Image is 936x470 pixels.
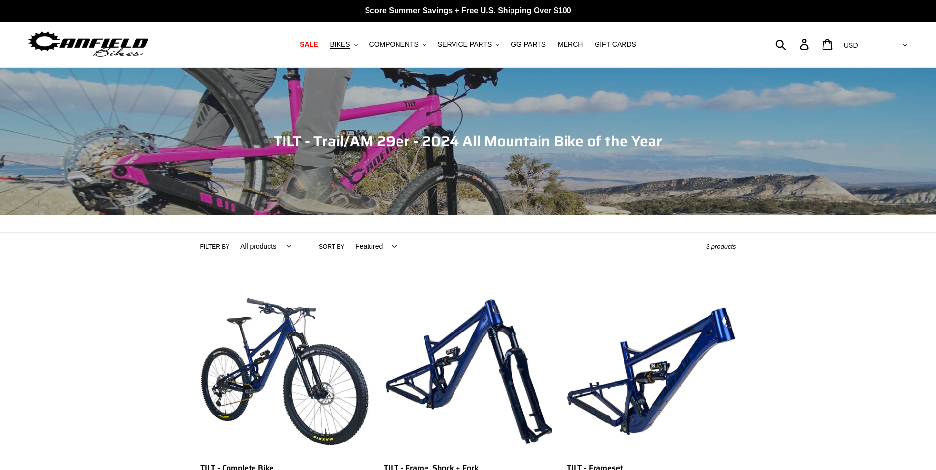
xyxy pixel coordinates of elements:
[558,40,583,49] span: MERCH
[781,33,806,55] input: Search
[706,243,736,250] span: 3 products
[325,38,362,51] button: BIKES
[319,242,344,251] label: Sort by
[330,40,350,49] span: BIKES
[511,40,546,49] span: GG PARTS
[200,242,230,251] label: Filter by
[27,29,150,60] img: Canfield Bikes
[369,40,419,49] span: COMPONENTS
[438,40,492,49] span: SERVICE PARTS
[433,38,504,51] button: SERVICE PARTS
[274,130,662,153] span: TILT - Trail/AM 29er - 2024 All Mountain Bike of the Year
[295,38,323,51] a: SALE
[595,40,636,49] span: GIFT CARDS
[365,38,431,51] button: COMPONENTS
[506,38,551,51] a: GG PARTS
[590,38,641,51] a: GIFT CARDS
[300,40,318,49] span: SALE
[553,38,588,51] a: MERCH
